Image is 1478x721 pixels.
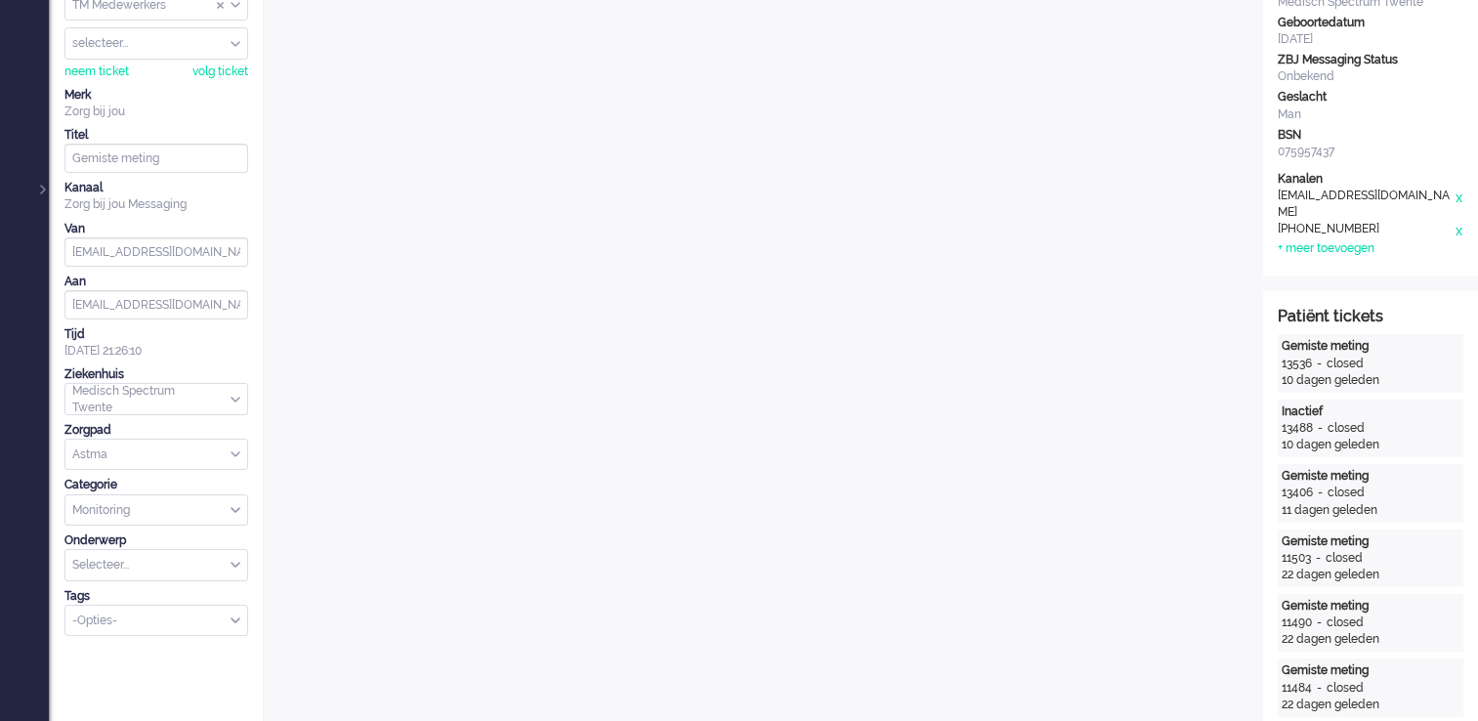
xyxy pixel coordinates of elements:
[1282,468,1459,485] div: Gemiste meting
[1282,356,1312,372] div: 13536
[1282,662,1459,679] div: Gemiste meting
[1282,403,1459,420] div: Inactief
[64,127,248,144] div: Titel
[64,196,248,213] div: Zorg bij jou Messaging
[1282,697,1459,713] div: 22 dagen geleden
[1282,372,1459,389] div: 10 dagen geleden
[1327,680,1364,697] div: closed
[64,274,248,290] div: Aan
[1282,680,1312,697] div: 11484
[1278,221,1454,240] div: [PHONE_NUMBER]
[1278,240,1374,257] div: + meer toevoegen
[1454,221,1463,240] div: x
[1282,502,1459,519] div: 11 dagen geleden
[1311,550,1326,567] div: -
[1312,356,1327,372] div: -
[1278,144,1463,160] div: 075957437
[1282,420,1313,437] div: 13488
[64,27,248,60] div: Assign User
[1313,420,1328,437] div: -
[64,532,248,549] div: Onderwerp
[1312,680,1327,697] div: -
[1278,171,1463,188] div: Kanalen
[1278,188,1454,221] div: [EMAIL_ADDRESS][DOMAIN_NAME]
[64,180,248,196] div: Kanaal
[1282,338,1459,355] div: Gemiste meting
[1313,485,1328,501] div: -
[1278,106,1463,123] div: Man
[1278,127,1463,144] div: BSN
[1282,550,1311,567] div: 11503
[8,8,964,42] body: Rich Text Area. Press ALT-0 for help.
[64,104,248,120] div: Zorg bij jou
[1282,567,1459,583] div: 22 dagen geleden
[1282,615,1312,631] div: 11490
[64,477,248,493] div: Categorie
[1326,550,1363,567] div: closed
[64,366,248,383] div: Ziekenhuis
[64,588,248,605] div: Tags
[1327,615,1364,631] div: closed
[1278,52,1463,68] div: ZBJ Messaging Status
[1278,89,1463,106] div: Geslacht
[1282,598,1459,615] div: Gemiste meting
[1328,420,1365,437] div: closed
[64,605,248,637] div: Select Tags
[192,64,248,80] div: volg ticket
[1312,615,1327,631] div: -
[1282,533,1459,550] div: Gemiste meting
[1327,356,1364,372] div: closed
[1454,188,1463,221] div: x
[64,422,248,439] div: Zorgpad
[1278,31,1463,48] div: [DATE]
[64,221,248,237] div: Van
[64,64,129,80] div: neem ticket
[1282,485,1313,501] div: 13406
[1282,631,1459,648] div: 22 dagen geleden
[64,87,248,104] div: Merk
[64,326,248,343] div: Tijd
[64,326,248,360] div: [DATE] 21:26:10
[1278,306,1463,328] div: Patiënt tickets
[1278,15,1463,31] div: Geboortedatum
[1328,485,1365,501] div: closed
[1282,437,1459,453] div: 10 dagen geleden
[1278,68,1463,85] div: Onbekend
